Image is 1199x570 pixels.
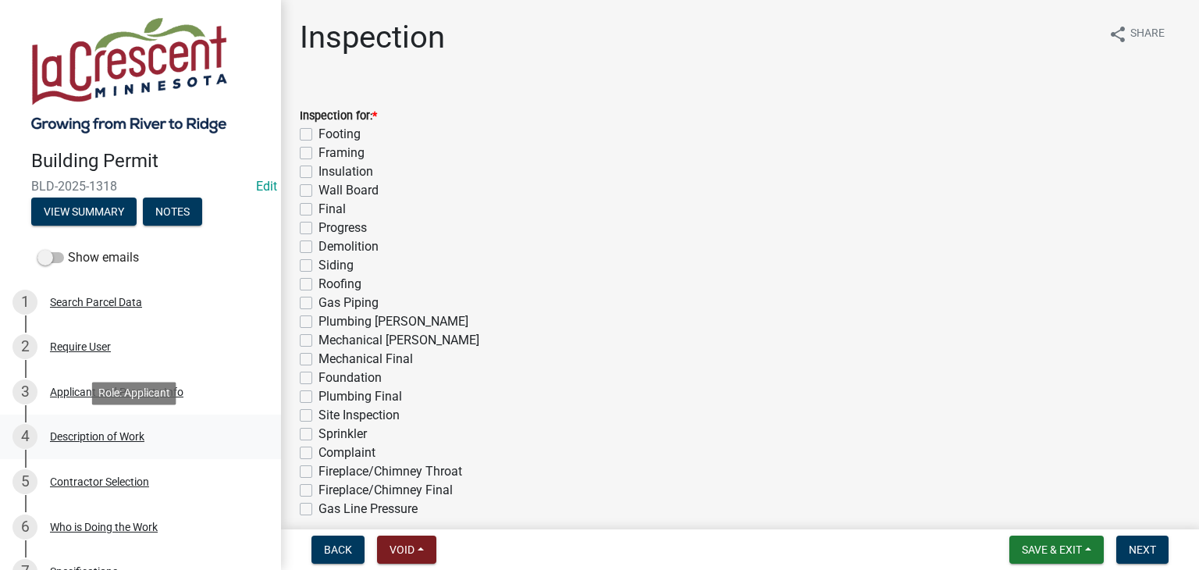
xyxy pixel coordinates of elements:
[1022,543,1082,556] span: Save & Exit
[256,179,277,194] wm-modal-confirm: Edit Application Number
[1096,19,1177,49] button: shareShare
[37,248,139,267] label: Show emails
[390,543,414,556] span: Void
[1129,543,1156,556] span: Next
[50,387,183,397] div: Applicant and Property Info
[50,297,142,308] div: Search Parcel Data
[318,387,402,406] label: Plumbing Final
[318,312,468,331] label: Plumbing [PERSON_NAME]
[12,469,37,494] div: 5
[318,237,379,256] label: Demolition
[318,256,354,275] label: Siding
[50,522,158,533] div: Who is Doing the Work
[143,198,202,226] button: Notes
[318,275,361,294] label: Roofing
[31,206,137,219] wm-modal-confirm: Summary
[318,125,361,144] label: Footing
[318,200,346,219] label: Final
[300,19,445,56] h1: Inspection
[318,219,367,237] label: Progress
[12,515,37,540] div: 6
[318,462,462,481] label: Fireplace/Chimney Throat
[1108,25,1127,44] i: share
[318,331,479,350] label: Mechanical [PERSON_NAME]
[318,406,400,425] label: Site Inspection
[318,369,382,387] label: Foundation
[92,382,176,404] div: Role: Applicant
[318,425,367,444] label: Sprinkler
[318,162,373,181] label: Insulation
[324,543,352,556] span: Back
[300,111,377,122] label: Inspection for:
[1116,536,1169,564] button: Next
[31,16,227,134] img: City of La Crescent, Minnesota
[1130,25,1165,44] span: Share
[143,206,202,219] wm-modal-confirm: Notes
[318,144,365,162] label: Framing
[12,379,37,404] div: 3
[50,476,149,487] div: Contractor Selection
[318,294,379,312] label: Gas Piping
[256,179,277,194] a: Edit
[50,431,144,442] div: Description of Work
[31,198,137,226] button: View Summary
[12,424,37,449] div: 4
[318,481,453,500] label: Fireplace/Chimney Final
[1009,536,1104,564] button: Save & Exit
[377,536,436,564] button: Void
[311,536,365,564] button: Back
[318,350,413,369] label: Mechanical Final
[12,290,37,315] div: 1
[31,150,269,173] h4: Building Permit
[318,444,375,462] label: Complaint
[31,179,250,194] span: BLD-2025-1318
[12,334,37,359] div: 2
[50,341,111,352] div: Require User
[318,181,379,200] label: Wall Board
[318,500,418,518] label: Gas Line Pressure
